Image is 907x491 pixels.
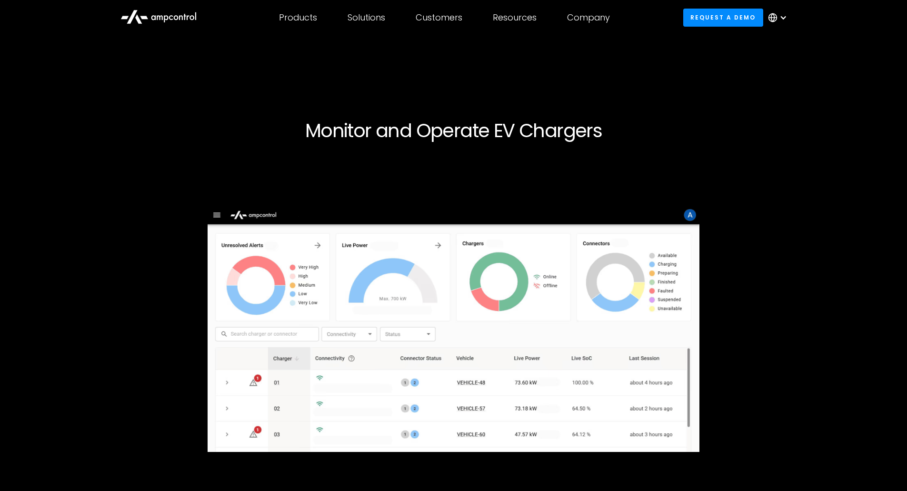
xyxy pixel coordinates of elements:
a: Request a demo [683,9,763,26]
div: Company [567,12,610,23]
div: Customers [416,12,462,23]
div: Solutions [348,12,385,23]
div: Resources [493,12,537,23]
h1: Monitor and Operate EV Chargers [164,119,743,142]
div: Products [279,12,317,23]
